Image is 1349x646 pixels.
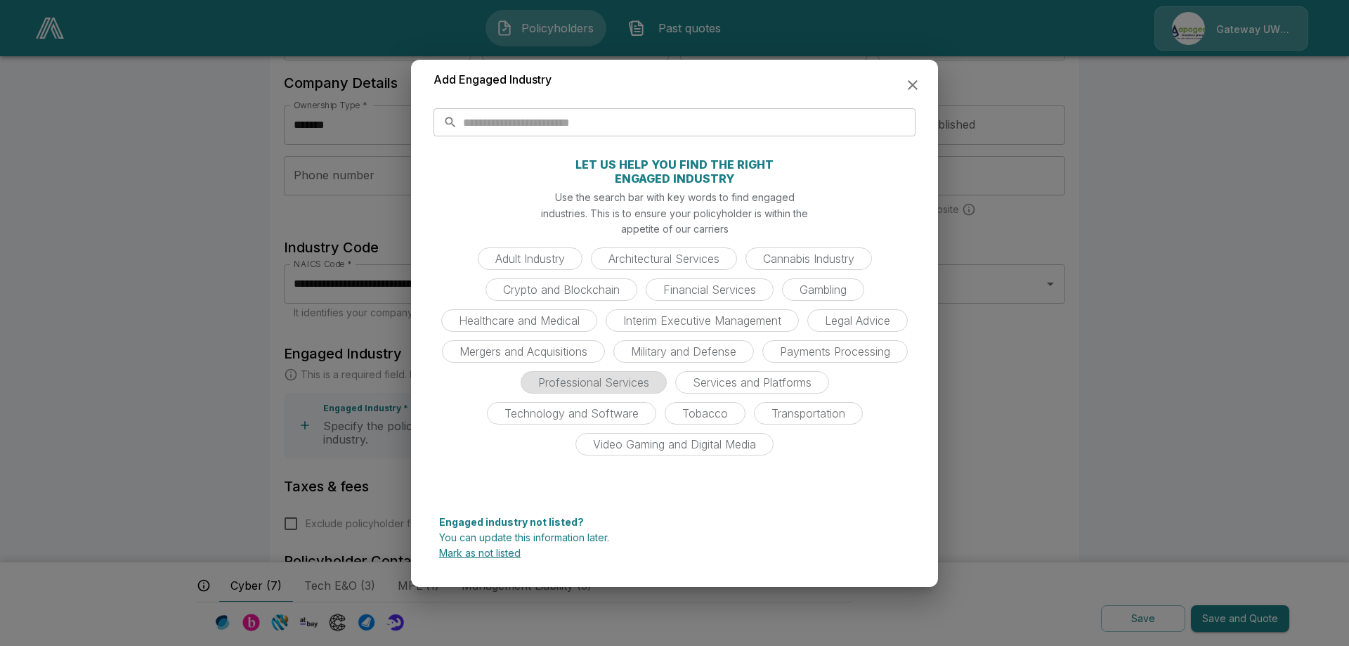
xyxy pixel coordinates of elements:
[591,247,737,270] div: Architectural Services
[478,247,582,270] div: Adult Industry
[623,344,745,358] span: Military and Defense
[621,221,729,236] p: appetite of our carriers
[755,252,863,266] span: Cannabis Industry
[485,278,637,301] div: Crypto and Blockchain
[762,340,908,363] div: Payments Processing
[575,159,774,170] p: LET US HELP YOU FIND THE RIGHT
[530,375,658,389] span: Professional Services
[763,406,854,420] span: Transportation
[674,406,736,420] span: Tobacco
[816,314,899,328] span: Legal Advice
[600,252,728,266] span: Architectural Services
[439,517,910,527] p: Engaged industry not listed?
[439,533,910,543] p: You can update this information later.
[745,247,872,270] div: Cannabis Industry
[434,71,552,89] h6: Add Engaged Industry
[541,206,808,221] p: industries. This is to ensure your policyholder is within the
[782,278,864,301] div: Gambling
[495,283,628,297] span: Crypto and Blockchain
[555,190,795,205] p: Use the search bar with key words to find engaged
[439,548,910,558] p: Mark as not listed
[585,437,764,451] span: Video Gaming and Digital Media
[521,371,667,394] div: Professional Services
[575,433,774,456] div: Video Gaming and Digital Media
[791,283,855,297] span: Gambling
[655,283,764,297] span: Financial Services
[606,309,799,332] div: Interim Executive Management
[487,402,656,425] div: Technology and Software
[442,340,605,363] div: Mergers and Acquisitions
[613,340,754,363] div: Military and Defense
[684,375,820,389] span: Services and Platforms
[496,406,647,420] span: Technology and Software
[450,314,588,328] span: Healthcare and Medical
[675,371,829,394] div: Services and Platforms
[451,344,596,358] span: Mergers and Acquisitions
[615,314,790,328] span: Interim Executive Management
[807,309,908,332] div: Legal Advice
[487,252,573,266] span: Adult Industry
[441,309,597,332] div: Healthcare and Medical
[665,402,745,425] div: Tobacco
[771,344,899,358] span: Payments Processing
[754,402,863,425] div: Transportation
[615,173,734,184] p: ENGAGED INDUSTRY
[646,278,774,301] div: Financial Services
